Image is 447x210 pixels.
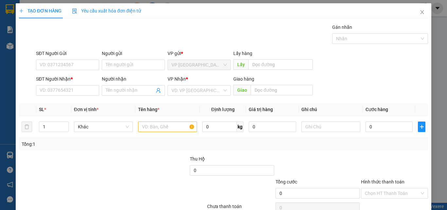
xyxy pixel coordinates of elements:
[78,122,129,132] span: Khác
[19,8,62,13] span: TẠO ĐƠN HÀNG
[233,51,252,56] span: Lấy hàng
[418,122,425,132] button: plus
[72,9,77,14] img: icon
[248,59,313,70] input: Dọc đường
[36,75,99,83] div: SĐT Người Nhận
[39,107,44,112] span: SL
[233,85,251,95] span: Giao
[299,103,363,116] th: Ghi chú
[102,50,165,57] div: Người gửi
[237,122,243,132] span: kg
[36,50,99,57] div: SĐT Người Gửi
[413,3,431,22] button: Close
[301,122,360,132] input: Ghi Chú
[418,124,425,129] span: plus
[74,107,98,112] span: Đơn vị tính
[233,59,248,70] span: Lấy
[251,85,313,95] input: Dọc đường
[249,107,273,112] span: Giá trị hàng
[22,141,173,148] div: Tổng: 1
[233,76,254,82] span: Giao hàng
[138,122,197,132] input: VD: Bàn, Ghế
[366,107,388,112] span: Cước hàng
[102,75,165,83] div: Người nhận
[211,107,234,112] span: Định lượng
[420,10,425,15] span: close
[276,179,297,184] span: Tổng cước
[168,76,186,82] span: VP Nhận
[190,156,205,162] span: Thu Hộ
[138,107,159,112] span: Tên hàng
[332,25,352,30] label: Gán nhãn
[249,122,296,132] input: 0
[168,50,231,57] div: VP gửi
[361,179,404,184] label: Hình thức thanh toán
[171,60,227,70] span: VP Sài Gòn
[22,122,32,132] button: delete
[19,9,24,13] span: plus
[156,88,161,93] span: user-add
[72,8,141,13] span: Yêu cầu xuất hóa đơn điện tử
